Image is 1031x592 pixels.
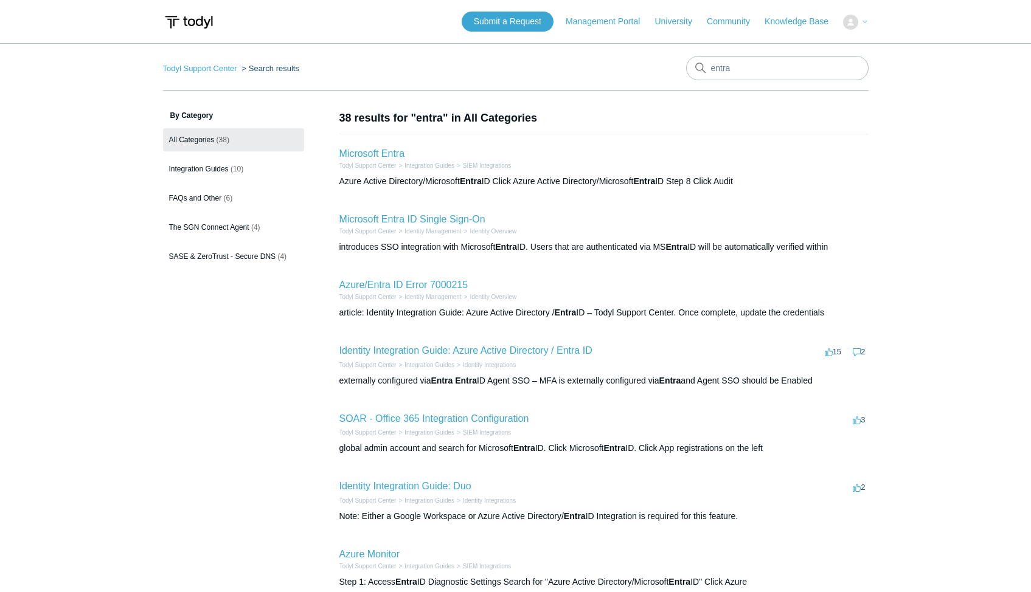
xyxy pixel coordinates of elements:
[339,362,397,368] a: Todyl Support Center
[224,194,233,202] span: (6)
[163,11,215,33] img: Todyl Support Center Help Center home page
[339,481,471,491] a: Identity Integration Guide: Duo
[396,161,454,170] li: Integration Guides
[239,64,299,73] li: Search results
[463,162,511,169] a: SIEM Integrations
[163,64,237,73] a: Todyl Support Center
[339,228,397,235] a: Todyl Support Center
[686,56,869,80] input: Search
[339,563,397,570] a: Todyl Support Center
[463,563,511,570] a: SIEM Integrations
[454,161,511,170] li: SIEM Integrations
[668,577,690,587] em: Entra
[217,136,229,144] span: (38)
[339,241,869,253] div: introduces SSO integration with Microsoft ID. Users that are authenticated via MS ID will be auto...
[462,12,554,32] a: Submit a Request
[339,428,397,437] li: Todyl Support Center
[707,15,762,28] a: Community
[339,161,397,170] li: Todyl Support Center
[404,162,454,169] a: Integration Guides
[339,413,529,424] a: SOAR - Office 365 Integration Configuration
[169,252,276,261] span: SASE & ZeroTrust - Secure DNS
[339,280,468,290] a: Azure/Entra ID Error 7000215
[339,345,592,356] a: Identity Integration Guide: Azure Active Directory / Entra ID
[339,175,869,188] div: Azure Active Directory/Microsoft ID Click Azure Active Directory/Microsoft ID Step 8 Click Audit
[339,214,485,224] a: Microsoft Entra ID Single Sign-On
[659,376,681,385] em: Entra
[404,362,454,368] a: Integration Guides
[163,110,304,121] h3: By Category
[396,428,454,437] li: Integration Guides
[462,292,517,301] li: Identity Overview
[455,376,477,385] em: Entra
[555,308,577,317] em: Entra
[566,15,652,28] a: Management Portal
[339,306,869,319] div: article: Identity Integration Guide: Azure Active Directory / ID – Todyl Support Center. Once com...
[470,228,517,235] a: Identity Overview
[404,228,461,235] a: Identity Management
[404,294,461,300] a: Identity Management
[603,443,625,453] em: Entra
[339,162,397,169] a: Todyl Support Center
[251,223,260,232] span: (4)
[339,294,397,300] a: Todyl Support Center
[396,360,454,370] li: Integration Guides
[169,165,229,173] span: Integration Guides
[396,562,454,571] li: Integration Guides
[765,15,841,28] a: Knowledge Base
[654,15,704,28] a: University
[396,292,461,301] li: Identity Management
[633,176,655,186] em: Entra
[463,362,516,368] a: Identity Integrations
[339,497,397,504] a: Todyl Support Center
[163,216,304,239] a: The SGN Connect Agent (4)
[339,148,405,159] a: Microsoft Entra
[454,496,516,505] li: Identity Integrations
[513,443,535,453] em: Entra
[404,563,454,570] a: Integration Guides
[404,429,454,436] a: Integration Guides
[169,136,215,144] span: All Categories
[396,496,454,505] li: Integration Guides
[454,360,516,370] li: Identity Integrations
[163,187,304,210] a: FAQs and Other (6)
[454,562,511,571] li: SIEM Integrations
[460,176,482,186] em: Entra
[431,376,453,385] em: Entra
[825,347,841,356] span: 15
[169,194,222,202] span: FAQs and Other
[339,496,397,505] li: Todyl Support Center
[339,510,869,523] div: Note: Either a Google Workspace or Azure Active Directory/ ID Integration is required for this fe...
[163,157,304,181] a: Integration Guides (10)
[470,294,517,300] a: Identity Overview
[339,576,869,588] div: Step 1: Access ID Diagnostic Settings Search for "Azure Active Directory/Microsoft ID" Click Azure
[163,64,240,73] li: Todyl Support Center
[163,245,304,268] a: SASE & ZeroTrust - Secure DNS (4)
[853,483,865,492] span: 2
[277,252,286,261] span: (4)
[339,429,397,436] a: Todyl Support Center
[454,428,511,437] li: SIEM Integrations
[163,128,304,151] a: All Categories (38)
[396,227,461,236] li: Identity Management
[665,242,687,252] em: Entra
[231,165,243,173] span: (10)
[169,223,249,232] span: The SGN Connect Agent
[339,360,397,370] li: Todyl Support Center
[339,227,397,236] li: Todyl Support Center
[495,242,517,252] em: Entra
[404,497,454,504] a: Integration Guides
[463,497,516,504] a: Identity Integrations
[462,227,517,236] li: Identity Overview
[339,442,869,455] div: global admin account and search for Microsoft ID. Click Microsoft ID. Click App registrations on ...
[339,562,397,571] li: Todyl Support Center
[564,511,586,521] em: Entra
[339,110,869,126] h1: 38 results for "entra" in All Categories
[339,549,400,559] a: Azure Monitor
[395,577,417,587] em: Entra
[853,347,865,356] span: 2
[339,374,869,387] div: externally configured via ID Agent SSO – MFA is externally configured via and Agent SSO should be...
[853,415,865,424] span: 3
[339,292,397,301] li: Todyl Support Center
[463,429,511,436] a: SIEM Integrations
